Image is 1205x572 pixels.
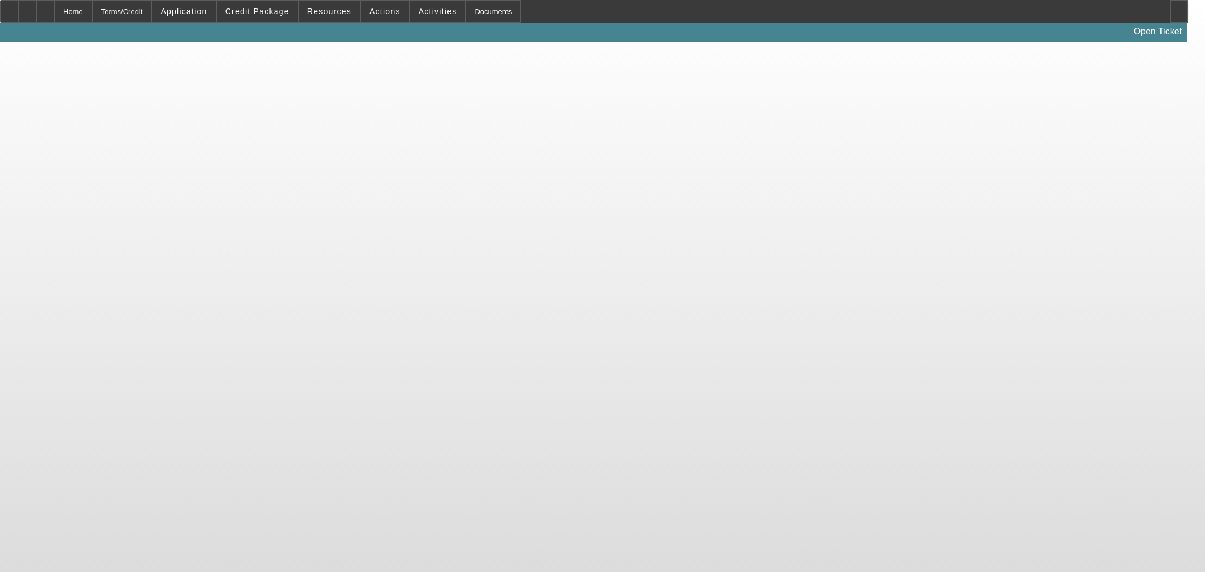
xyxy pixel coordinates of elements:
span: Activities [419,7,457,16]
span: Actions [369,7,401,16]
span: Application [160,7,207,16]
span: Credit Package [225,7,289,16]
button: Credit Package [217,1,298,22]
button: Resources [299,1,360,22]
button: Actions [361,1,409,22]
a: Open Ticket [1129,22,1186,41]
span: Resources [307,7,351,16]
button: Application [152,1,215,22]
button: Activities [410,1,466,22]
